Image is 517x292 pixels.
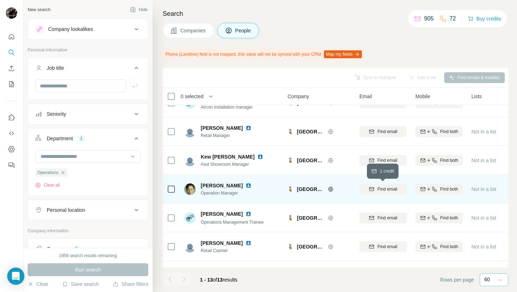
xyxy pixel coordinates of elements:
[468,14,501,24] button: Buy credits
[200,277,213,283] span: 1 - 13
[47,206,85,214] div: Personal location
[47,64,64,72] div: Job title
[6,159,17,172] button: Feedback
[77,135,85,142] div: 1
[257,154,263,160] img: LinkedIn logo
[359,126,407,137] button: Find email
[359,184,407,195] button: Find email
[28,47,148,53] p: Personal information
[62,280,99,288] button: Save search
[415,155,463,166] button: Find both
[377,128,397,135] span: Find email
[201,182,243,189] span: [PERSON_NAME]
[201,153,255,160] span: Kew [PERSON_NAME]
[184,241,196,252] img: Avatar
[6,143,17,156] button: Dashboard
[201,105,253,110] span: Aircon installation manager
[297,243,324,250] span: [GEOGRAPHIC_DATA]
[297,128,324,135] span: [GEOGRAPHIC_DATA]
[184,212,196,224] img: Avatar
[217,277,223,283] span: 13
[288,129,293,134] img: Logo of Gain City
[6,62,17,75] button: Enrich CSV
[297,186,324,193] span: [GEOGRAPHIC_DATA]
[73,246,81,252] div: 1
[324,50,362,58] button: Map my fields
[288,215,293,221] img: Logo of Gain City
[6,7,17,19] img: Avatar
[415,93,430,100] span: Mobile
[415,241,463,252] button: Find both
[440,243,458,250] span: Find both
[377,243,397,250] span: Find email
[471,100,496,106] span: Not in a list
[28,280,48,288] button: Clear
[297,157,324,164] span: [GEOGRAPHIC_DATA]
[201,247,254,254] span: Retail Cashier
[415,184,463,195] button: Find both
[471,93,482,100] span: Lists
[440,276,474,283] span: Rows per page
[201,132,254,139] span: Retail Manager
[6,78,17,91] button: My lists
[6,46,17,59] button: Search
[471,244,496,250] span: Not in a list
[181,93,204,100] span: 0 selected
[440,128,458,135] span: Find both
[288,244,293,250] img: Logo of Gain City
[35,182,60,188] button: Clear all
[48,26,93,33] div: Company lookalikes
[440,215,458,221] span: Find both
[288,93,309,100] span: Company
[246,240,251,246] img: LinkedIn logo
[246,125,251,131] img: LinkedIn logo
[359,241,407,252] button: Find email
[7,268,24,285] div: Open Intercom Messenger
[415,213,463,223] button: Find both
[377,157,397,164] span: Find email
[28,130,148,150] button: Department1
[28,59,148,79] button: Job title
[377,215,397,221] span: Find email
[484,276,490,283] p: 60
[59,252,117,259] div: 1956 search results remaining
[184,183,196,195] img: Avatar
[471,215,496,221] span: Not in a list
[359,155,407,166] button: Find email
[288,186,293,192] img: Logo of Gain City
[6,127,17,140] button: Use Surfe API
[450,14,456,23] p: 72
[184,126,196,137] img: Avatar
[200,277,237,283] span: results
[6,30,17,43] button: Quick start
[28,240,148,260] button: Company1
[201,220,264,225] span: Operations Management Trainee
[440,186,458,192] span: Find both
[359,213,407,223] button: Find email
[163,9,508,19] h4: Search
[47,135,73,142] div: Department
[201,210,243,218] span: [PERSON_NAME]
[113,280,148,288] button: Share filters
[297,214,324,222] span: [GEOGRAPHIC_DATA]
[201,239,243,247] span: [PERSON_NAME]
[471,186,496,192] span: Not in a list
[6,111,17,124] button: Use Surfe on LinkedIn
[37,169,59,176] span: Operations
[201,124,243,132] span: [PERSON_NAME]
[288,158,293,163] img: Logo of Gain City
[28,201,148,219] button: Personal location
[163,48,363,60] div: Phone (Landline) field is not mapped, this value will not be synced with your CRM
[377,186,397,192] span: Find email
[201,190,254,196] span: Operation Manager
[415,126,463,137] button: Find both
[184,155,196,166] img: Avatar
[47,110,66,118] div: Seniority
[213,277,217,283] span: of
[47,245,68,252] div: Company
[28,105,148,123] button: Seniority
[180,27,206,34] span: Companies
[28,228,148,234] p: Company information
[359,93,372,100] span: Email
[201,161,266,168] span: Asst Showroom Manager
